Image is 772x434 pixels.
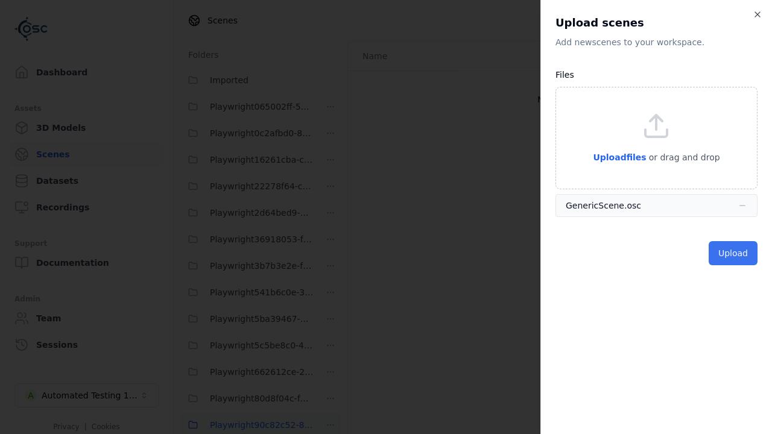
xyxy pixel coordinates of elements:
[555,70,574,80] label: Files
[709,241,758,265] button: Upload
[555,36,758,48] p: Add new scene s to your workspace.
[593,153,646,162] span: Upload files
[566,200,641,212] div: GenericScene.osc
[647,150,720,165] p: or drag and drop
[555,14,758,31] h2: Upload scenes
